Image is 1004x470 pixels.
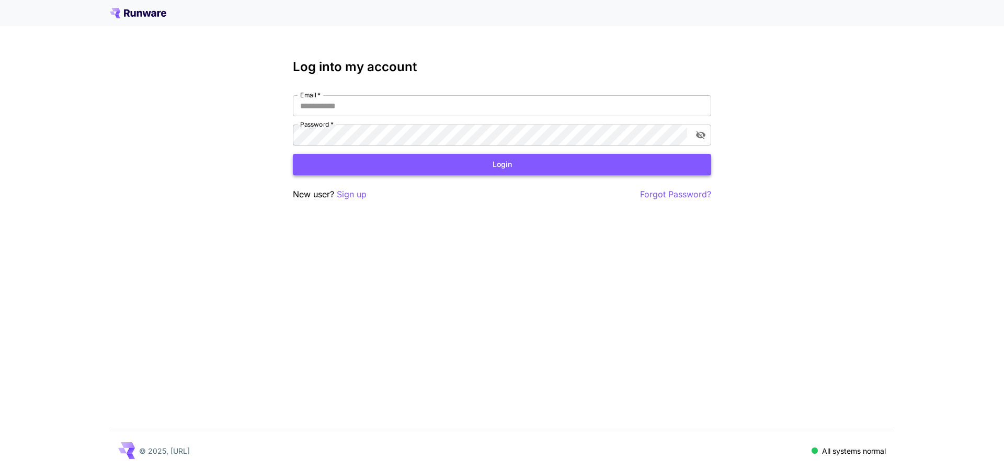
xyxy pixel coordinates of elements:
[337,188,367,201] button: Sign up
[691,126,710,144] button: toggle password visibility
[104,66,112,74] img: tab_keywords_by_traffic_grey.svg
[40,67,94,74] div: Domain Overview
[29,17,51,25] div: v 4.0.25
[293,188,367,201] p: New user?
[293,60,711,74] h3: Log into my account
[300,120,334,129] label: Password
[822,445,886,456] p: All systems normal
[27,27,74,36] div: Domain: [URL]
[28,66,37,74] img: tab_domain_overview_orange.svg
[17,27,25,36] img: website_grey.svg
[640,188,711,201] button: Forgot Password?
[139,445,190,456] p: © 2025, [URL]
[293,154,711,175] button: Login
[17,17,25,25] img: logo_orange.svg
[116,67,176,74] div: Keywords by Traffic
[300,91,321,99] label: Email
